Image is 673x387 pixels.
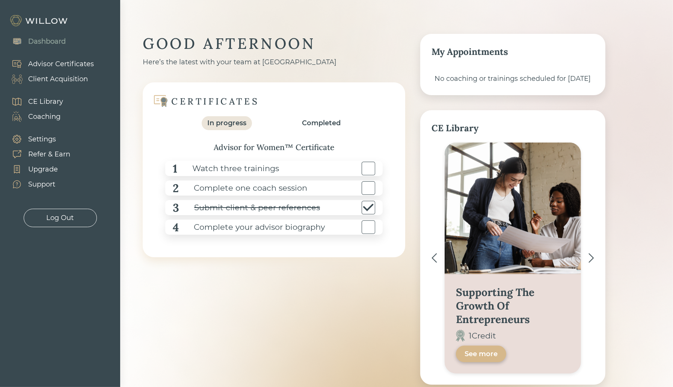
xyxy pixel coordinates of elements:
[465,349,498,358] div: See more
[171,96,259,107] div: CERTIFICATES
[4,71,94,87] a: Client Acquisition
[4,109,63,124] a: Coaching
[179,199,320,216] div: Submit client & peer references
[207,118,246,128] div: In progress
[28,164,58,175] div: Upgrade
[47,213,74,223] div: Log Out
[179,219,325,236] div: Complete your advisor biography
[4,162,70,177] a: Upgrade
[179,180,307,197] div: Complete one coach session
[28,36,66,47] div: Dashboard
[28,112,60,122] div: Coaching
[173,180,179,197] div: 2
[456,285,570,326] div: Supporting The Growth Of Entrepreneurs
[28,149,70,159] div: Refer & Earn
[177,160,279,177] div: Watch three trainings
[432,121,594,135] div: CE Library
[9,15,69,27] img: Willow
[173,219,179,236] div: 4
[173,199,179,216] div: 3
[4,34,66,49] a: Dashboard
[28,97,63,107] div: CE Library
[4,56,94,71] a: Advisor Certificates
[28,59,94,69] div: Advisor Certificates
[432,74,594,84] div: No coaching or trainings scheduled for [DATE]
[4,147,70,162] a: Refer & Earn
[588,253,594,263] img: >
[432,253,437,263] img: <
[173,160,177,177] div: 1
[28,179,55,190] div: Support
[4,132,70,147] a: Settings
[28,74,88,84] div: Client Acquisition
[143,57,405,67] div: Here’s the latest with your team at [GEOGRAPHIC_DATA]
[158,141,390,153] div: Advisor for Women™ Certificate
[302,118,341,128] div: Completed
[4,94,63,109] a: CE Library
[143,34,405,53] div: GOOD AFTERNOON
[28,134,56,144] div: Settings
[432,45,594,59] div: My Appointments
[469,330,496,342] div: 1 Credit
